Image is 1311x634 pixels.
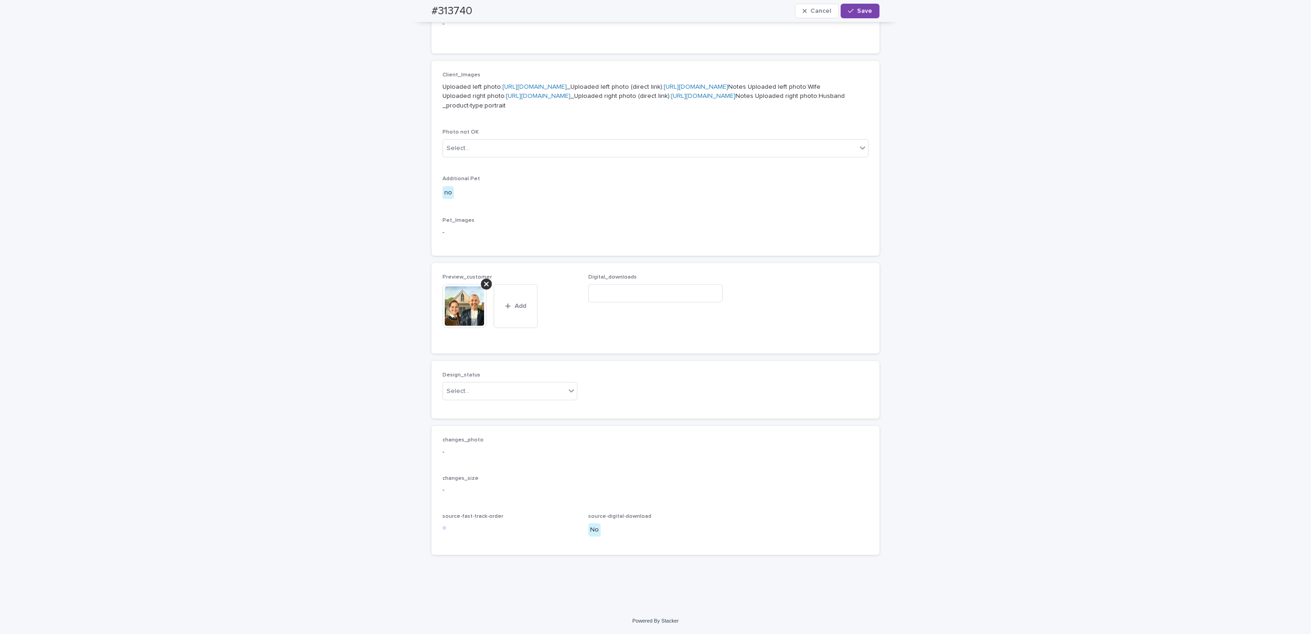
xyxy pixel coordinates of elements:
h2: #313740 [432,5,472,18]
p: - [442,19,869,29]
span: Add [515,303,526,309]
a: [URL][DOMAIN_NAME] [671,93,735,99]
p: - [442,447,869,457]
div: no [442,186,454,199]
span: Save [857,8,872,14]
a: [URL][DOMAIN_NAME] [664,84,728,90]
a: Powered By Stacker [632,618,678,623]
span: source-fast-track-order [442,514,503,519]
div: No [588,523,601,537]
span: changes_size [442,476,479,481]
button: Save [841,4,879,18]
span: changes_photo [442,437,484,443]
div: Select... [447,144,469,153]
span: Client_Images [442,72,480,78]
span: Additional Pet [442,176,480,182]
div: Select... [447,387,469,396]
span: Pet_Images [442,218,474,223]
span: Cancel [810,8,831,14]
a: [URL][DOMAIN_NAME] [502,84,567,90]
button: Cancel [795,4,839,18]
span: Preview_customer [442,274,492,280]
span: Photo not OK [442,129,479,135]
span: Digital_downloads [588,274,637,280]
button: Add [494,284,538,328]
span: Design_status [442,372,480,378]
p: Uploaded left photo: _Uploaded left photo (direct link): Notes Uploaded left photo:Wife Uploaded ... [442,82,869,111]
a: [URL][DOMAIN_NAME] [506,93,570,99]
span: source-digital-download [588,514,651,519]
p: - [442,485,869,495]
p: - [442,228,869,237]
